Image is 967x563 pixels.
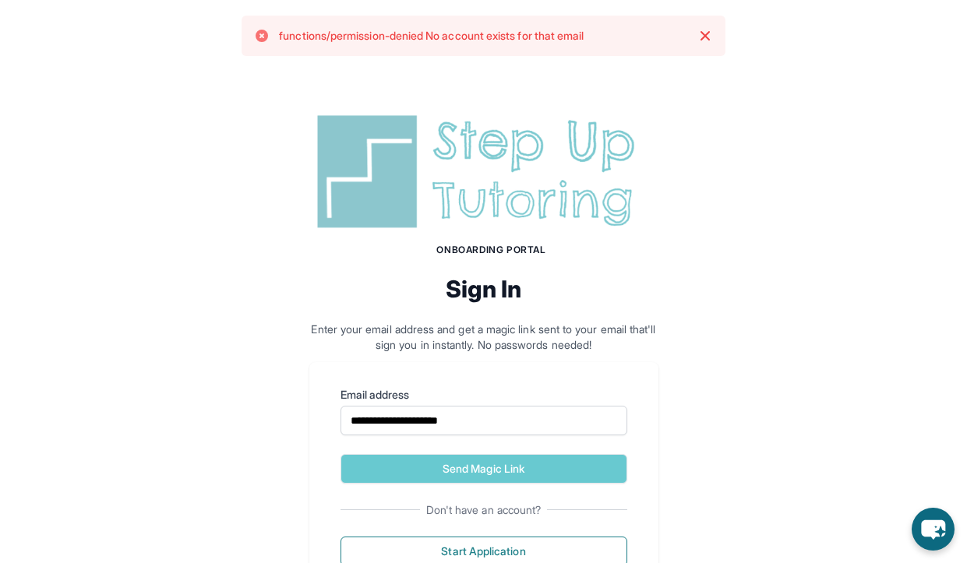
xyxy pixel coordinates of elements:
[341,387,627,403] label: Email address
[309,322,658,353] p: Enter your email address and get a magic link sent to your email that'll sign you in instantly. N...
[420,502,548,518] span: Don't have an account?
[309,109,658,234] img: Step Up Tutoring horizontal logo
[279,28,584,44] p: functions/permission-denied No account exists for that email
[309,275,658,303] h2: Sign In
[325,244,658,256] h1: Onboarding Portal
[341,454,627,484] button: Send Magic Link
[912,508,955,551] button: chat-button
